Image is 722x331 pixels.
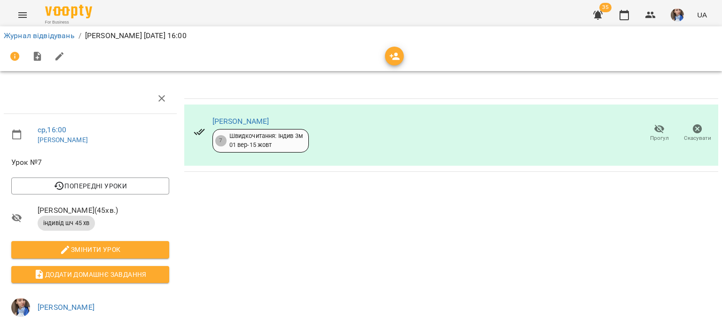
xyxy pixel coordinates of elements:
button: Menu [11,4,34,26]
img: 727e98639bf378bfedd43b4b44319584.jpeg [671,8,684,22]
span: UA [697,10,707,20]
a: Журнал відвідувань [4,31,75,40]
span: індивід шч 45 хв [38,219,95,227]
img: 727e98639bf378bfedd43b4b44319584.jpeg [11,298,30,317]
button: Прогул [640,120,678,146]
a: [PERSON_NAME] [38,303,94,312]
span: Скасувати [684,134,711,142]
button: UA [693,6,711,24]
a: ср , 16:00 [38,125,66,134]
span: 35 [599,3,612,12]
div: Швидкочитання: Індив 3м 01 вер - 15 жовт [229,132,303,149]
span: For Business [45,19,92,25]
a: [PERSON_NAME] [38,136,88,144]
li: / [78,30,81,41]
span: Прогул [650,134,669,142]
span: Попередні уроки [19,180,162,192]
span: Додати домашнє завдання [19,269,162,280]
a: [PERSON_NAME] [212,117,269,126]
span: Змінити урок [19,244,162,255]
button: Скасувати [678,120,716,146]
button: Попередні уроки [11,178,169,194]
p: [PERSON_NAME] [DATE] 16:00 [85,30,187,41]
button: Змінити урок [11,241,169,258]
button: Додати домашнє завдання [11,266,169,283]
nav: breadcrumb [4,30,718,41]
span: Урок №7 [11,157,169,168]
img: Voopty Logo [45,5,92,18]
span: [PERSON_NAME] ( 45 хв. ) [38,205,169,216]
div: 7 [215,135,227,146]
